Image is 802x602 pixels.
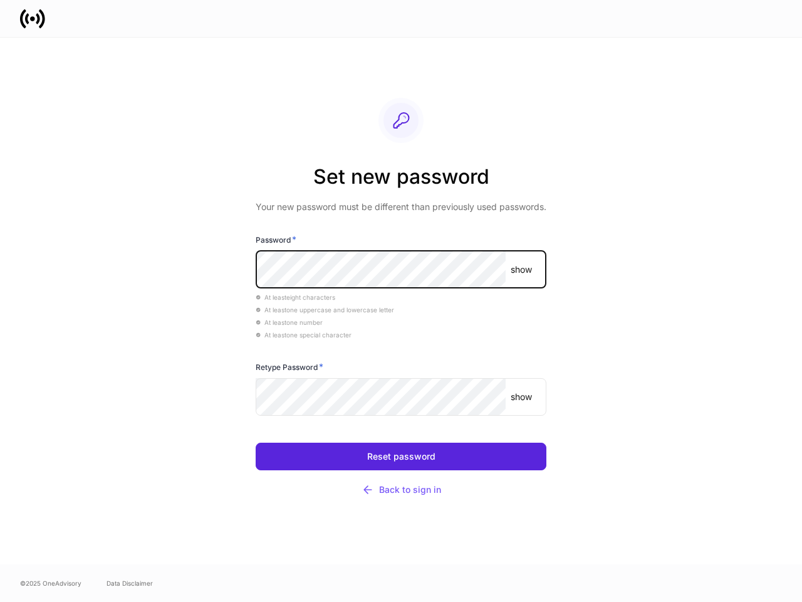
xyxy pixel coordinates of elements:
[256,319,323,326] span: At least one number
[256,361,323,373] h6: Retype Password
[20,578,81,588] span: © 2025 OneAdvisory
[511,391,532,403] p: show
[511,263,532,276] p: show
[362,483,441,496] div: Back to sign in
[256,163,546,201] h2: Set new password
[256,475,546,504] button: Back to sign in
[256,201,546,213] p: Your new password must be different than previously used passwords.
[367,452,435,461] div: Reset password
[256,293,335,301] span: At least eight characters
[256,233,296,246] h6: Password
[256,306,394,314] span: At least one uppercase and lowercase letter
[107,578,153,588] a: Data Disclaimer
[256,331,352,339] span: At least one special character
[256,443,546,470] button: Reset password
